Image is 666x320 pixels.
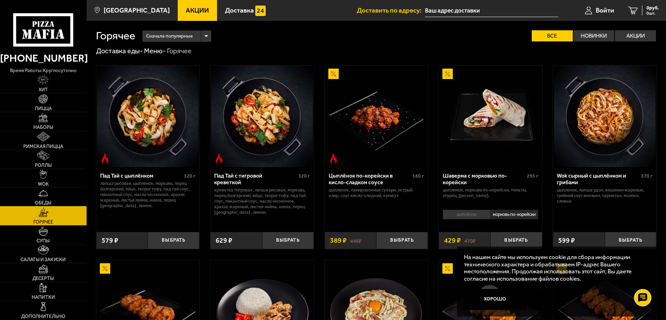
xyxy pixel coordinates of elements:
span: 0 шт. [647,11,659,15]
img: Острое блюдо [328,153,339,164]
button: Хорошо [464,289,527,310]
div: Цыплёнок по-корейски в кисло-сладком соусе [329,172,411,186]
a: Меню- [144,47,166,55]
s: 470 ₽ [464,237,475,244]
img: Пад Тай с цыплёнком [97,65,199,167]
span: 320 г [184,173,195,179]
span: Доставить по адресу: [357,7,425,14]
span: 180 г [412,173,424,179]
input: Ваш адрес доставки [425,4,558,17]
span: Десерты [32,276,54,281]
span: 599 ₽ [558,237,575,244]
p: лапша рисовая, цыпленок, морковь, перец болгарский, яйцо, творог тофу, пад тай соус, пикантный со... [100,181,196,209]
div: Пад Тай с цыплёнком [100,172,183,179]
span: 0 руб. [647,6,659,10]
span: Наборы [33,125,53,130]
span: Салаты и закуски [21,257,66,262]
span: 429 ₽ [444,237,461,244]
img: Острое блюдо [100,153,110,164]
img: Акционный [100,263,110,274]
div: Wok сырный с цыплёнком и грибами [557,172,639,186]
a: Острое блюдоПад Тай с тигровой креветкой [210,65,314,167]
a: АкционныйОстрое блюдоЦыплёнок по-корейски в кисло-сладком соусе [325,65,428,167]
button: Выбрать [376,232,428,249]
img: Шаверма с морковью по-корейски [440,65,541,167]
img: Акционный [442,69,453,79]
span: Дополнительно [21,314,65,319]
span: Сначала популярные [146,30,193,43]
a: Острое блюдоПад Тай с цыплёнком [96,65,200,167]
img: Wok сырный с цыплёнком и грибами [554,65,656,167]
button: Выбрать [262,232,314,249]
div: Пад Тай с тигровой креветкой [214,172,297,186]
img: 15daf4d41897b9f0e9f617042186c801.svg [255,6,266,16]
div: 0 [439,207,542,227]
span: Доставка [225,7,254,14]
span: 629 ₽ [216,237,232,244]
span: 389 ₽ [330,237,347,244]
label: Все [532,30,573,41]
span: Роллы [35,163,52,168]
li: цыплёнок [443,210,490,219]
h1: Горячее [96,30,135,41]
span: Горячее [33,220,53,225]
img: Цыплёнок по-корейски в кисло-сладком соусе [326,65,427,167]
img: Острое блюдо [214,153,224,164]
a: АкционныйШаверма с морковью по-корейски [439,65,542,167]
label: Акции [615,30,656,41]
button: Выбрать [605,232,656,249]
a: Wok сырный с цыплёнком и грибами [553,65,656,167]
span: Напитки [32,295,55,300]
s: 448 ₽ [350,237,361,244]
span: Супы [37,239,50,243]
span: 295 г [527,173,538,179]
a: Доставка еды- [96,47,143,55]
div: Шаверма с морковью по-корейски [443,172,525,186]
span: 370 г [641,173,652,179]
img: Акционный [328,69,339,79]
p: креветка тигровая, лапша рисовая, морковь, перец болгарский, яйцо, творог тофу, пад тай соус, пик... [214,187,310,215]
img: Акционный [442,263,453,274]
span: Хит [39,87,48,92]
li: морковь по-корейски [490,210,538,219]
span: Акции [186,7,209,14]
button: Выбрать [490,232,542,249]
div: Горячее [167,47,192,56]
span: Пицца [35,106,52,111]
span: Римская пицца [23,144,63,149]
span: [GEOGRAPHIC_DATA] [104,7,170,14]
p: На нашем сайте мы используем cookie для сбора информации технического характера и обрабатываем IP... [464,253,646,282]
p: цыпленок, морковь по-корейски, томаты, огурец, [PERSON_NAME]. [443,187,538,198]
span: 579 ₽ [102,237,118,244]
button: Выбрать [148,232,199,249]
p: цыпленок, лапша удон, вешенки жареные, грибной соус Жюльен, пармезан, молоко, сливки. [557,187,652,204]
p: цыпленок, панировочные сухари, острый кляр, Соус кисло-сладкий, кунжут. [329,187,424,198]
span: Войти [596,7,614,14]
span: 320 г [298,173,310,179]
span: WOK [38,182,49,187]
img: Пад Тай с тигровой креветкой [211,65,313,167]
span: Обеды [35,201,51,205]
label: Новинки [573,30,615,41]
